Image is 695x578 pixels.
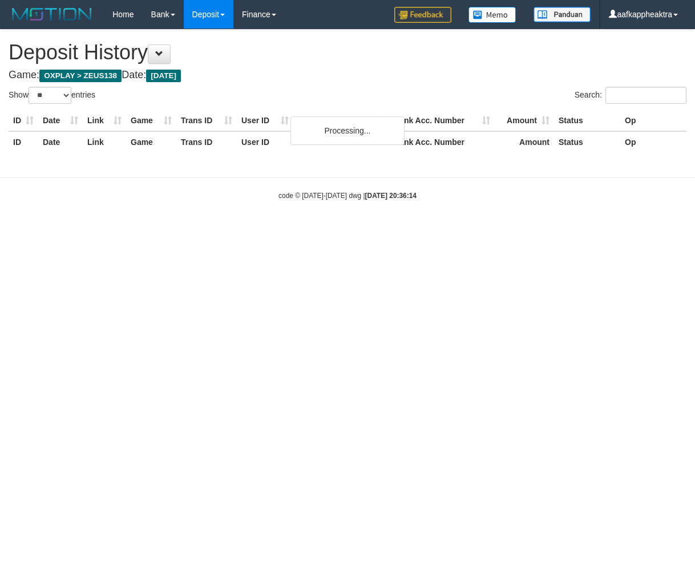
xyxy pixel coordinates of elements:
h4: Game: Date: [9,70,686,81]
img: Feedback.jpg [394,7,451,23]
label: Show entries [9,87,95,104]
h1: Deposit History [9,41,686,64]
label: Search: [575,87,686,104]
th: Game [126,131,176,152]
th: Bank Acc. Number [389,131,495,152]
th: User ID [237,110,293,131]
th: Status [554,110,620,131]
img: panduan.png [534,7,591,22]
th: Link [83,110,126,131]
strong: [DATE] 20:36:14 [365,192,417,200]
th: Amount [495,131,554,152]
th: Op [620,110,686,131]
th: ID [9,110,38,131]
span: [DATE] [146,70,181,82]
th: Op [620,131,686,152]
span: OXPLAY > ZEUS138 [39,70,122,82]
img: Button%20Memo.svg [468,7,516,23]
th: Amount [495,110,554,131]
select: Showentries [29,87,71,104]
th: Date [38,131,83,152]
th: Status [554,131,620,152]
div: Processing... [290,116,405,145]
th: Trans ID [176,110,237,131]
th: Bank Acc. Name [293,110,389,131]
th: Game [126,110,176,131]
input: Search: [605,87,686,104]
th: ID [9,131,38,152]
th: Bank Acc. Number [389,110,495,131]
small: code © [DATE]-[DATE] dwg | [278,192,417,200]
th: Link [83,131,126,152]
img: MOTION_logo.png [9,6,95,23]
th: Date [38,110,83,131]
th: User ID [237,131,293,152]
th: Trans ID [176,131,237,152]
